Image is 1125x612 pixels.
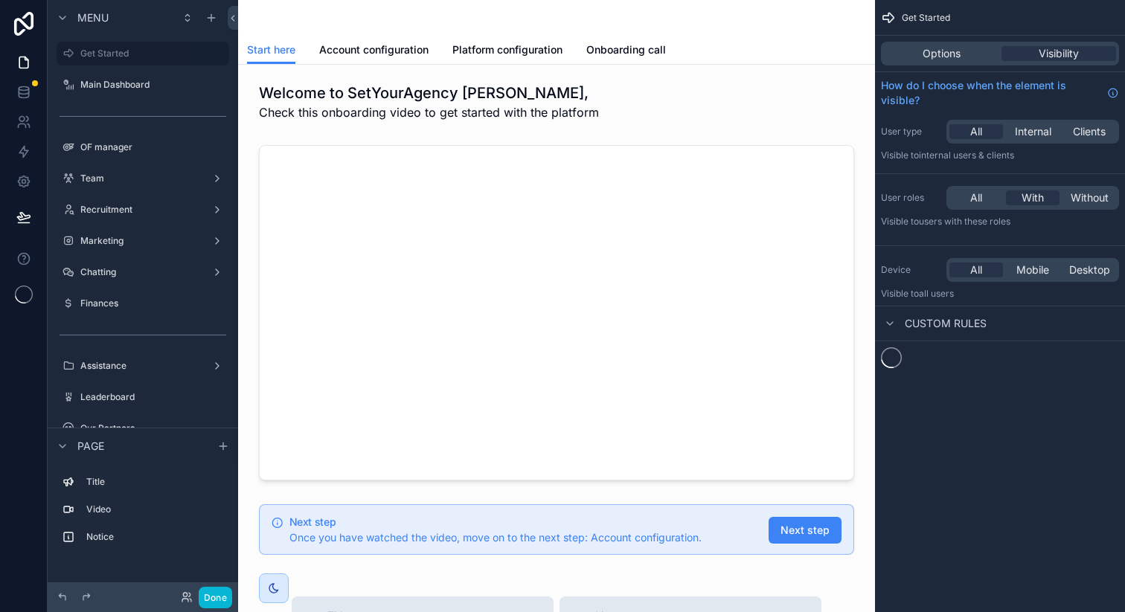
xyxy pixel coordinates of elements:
[80,360,205,372] label: Assistance
[919,216,1010,227] span: Users with these roles
[199,587,232,608] button: Done
[905,316,987,331] span: Custom rules
[881,78,1119,108] a: How do I choose when the element is visible?
[80,235,205,247] label: Marketing
[80,391,226,403] label: Leaderboard
[80,422,226,434] label: Our Partners
[80,297,226,309] label: Finances
[77,439,104,454] span: Page
[902,12,950,24] span: Get Started
[970,190,982,205] span: All
[970,124,982,139] span: All
[1016,262,1049,277] span: Mobile
[57,416,229,440] a: Our Partners
[80,141,226,153] label: OF manager
[80,266,205,278] label: Chatting
[881,149,1119,161] p: Visible to
[86,531,223,543] label: Notice
[881,288,1119,300] p: Visible to
[57,354,229,378] a: Assistance
[923,46,961,61] span: Options
[1015,124,1051,139] span: Internal
[970,262,982,277] span: All
[80,79,226,91] label: Main Dashboard
[57,385,229,409] a: Leaderboard
[319,42,429,57] span: Account configuration
[881,216,1119,228] p: Visible to
[1022,190,1044,205] span: With
[80,204,205,216] label: Recruitment
[247,36,295,65] a: Start here
[80,173,205,184] label: Team
[57,291,229,315] a: Finances
[57,198,229,222] a: Recruitment
[919,149,1014,161] span: Internal users & clients
[319,36,429,66] a: Account configuration
[452,36,562,66] a: Platform configuration
[1069,262,1110,277] span: Desktop
[57,135,229,159] a: OF manager
[48,463,238,564] div: scrollable content
[586,36,666,66] a: Onboarding call
[80,48,220,59] label: Get Started
[881,126,940,138] label: User type
[1073,124,1106,139] span: Clients
[57,260,229,284] a: Chatting
[247,42,295,57] span: Start here
[86,503,223,515] label: Video
[1071,190,1109,205] span: Without
[1039,46,1079,61] span: Visibility
[586,42,666,57] span: Onboarding call
[57,167,229,190] a: Team
[452,42,562,57] span: Platform configuration
[881,192,940,204] label: User roles
[86,476,223,488] label: Title
[77,10,109,25] span: Menu
[57,229,229,253] a: Marketing
[57,42,229,65] a: Get Started
[919,288,954,299] span: all users
[881,264,940,276] label: Device
[57,73,229,97] a: Main Dashboard
[881,78,1101,108] span: How do I choose when the element is visible?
